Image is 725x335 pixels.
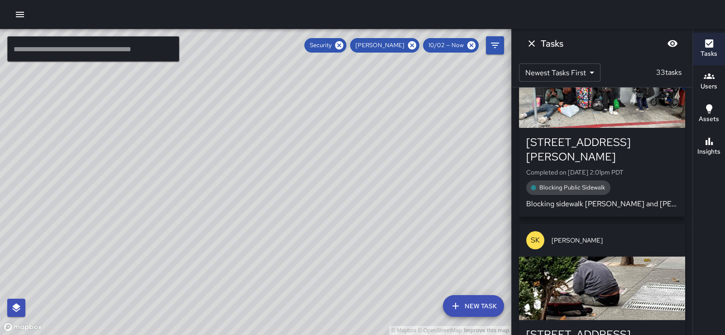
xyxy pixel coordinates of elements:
div: Newest Tasks First [519,63,600,82]
div: Security [304,38,346,53]
span: 10/02 — Now [423,41,469,50]
button: Blur [663,34,682,53]
button: Users [693,65,725,98]
button: Filters [486,36,504,54]
div: [PERSON_NAME] [350,38,419,53]
p: Completed on [DATE] 2:01pm PDT [526,168,678,177]
div: [STREET_ADDRESS][PERSON_NAME] [526,135,678,164]
button: SK[PERSON_NAME][STREET_ADDRESS][PERSON_NAME]Completed on [DATE] 2:01pm PDTBlocking Public Sidewal... [519,32,685,217]
h6: Insights [697,147,720,157]
button: Tasks [693,33,725,65]
p: 33 tasks [653,67,685,78]
button: New Task [443,295,504,317]
h6: Assets [699,114,719,124]
span: Security [304,41,337,50]
h6: Users [701,82,717,92]
h6: Tasks [541,36,563,51]
p: SK [531,235,540,246]
p: Blocking sidewalk [PERSON_NAME] and [PERSON_NAME]’m going to stand fast till this mess is clear [526,199,678,209]
button: Dismiss [523,34,541,53]
button: Insights [693,131,725,163]
h6: Tasks [701,49,717,59]
span: [PERSON_NAME] [350,41,410,50]
span: [PERSON_NAME] [552,236,678,245]
div: 10/02 — Now [423,38,479,53]
span: Blocking Public Sidewalk [534,183,610,192]
button: Assets [693,98,725,131]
